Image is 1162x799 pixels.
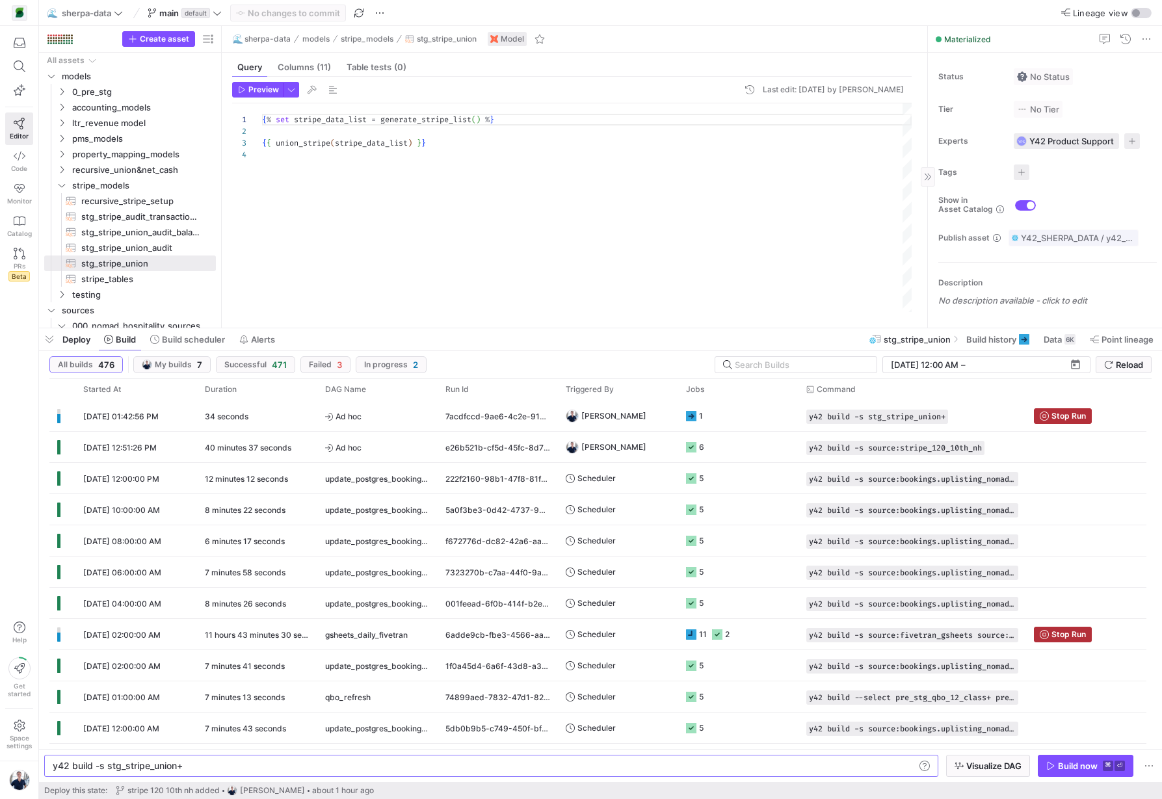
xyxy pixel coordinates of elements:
div: f672776d-dc82-42a6-aaf2-992dd5fe97e1 [438,525,558,556]
span: stripe_models [72,178,214,193]
div: Press SPACE to select this row. [44,224,216,240]
span: stg_stripe_audit_transaction_list​​​​​​​​​​ [81,209,201,224]
span: stg_stripe_union​​​​​​​​​​ [81,256,201,271]
span: Ad hoc [325,401,430,432]
span: stg_stripe_union_audit_balance​​​​​​​​​​ [81,225,201,240]
div: Press SPACE to select this row. [49,650,1146,681]
div: Press SPACE to select this row. [44,131,216,146]
div: Press SPACE to select this row. [49,744,1146,775]
span: (11) [317,63,331,72]
span: set [276,114,289,125]
div: Press SPACE to select this row. [49,619,1146,650]
span: % [485,114,490,125]
span: Catalog [7,229,32,237]
span: 3 [337,360,342,370]
span: Query [237,63,262,72]
div: 5 [699,681,704,712]
span: Y42_SHERPA_DATA / y42_sherpa_data_main / STG_STRIPE_UNION [1021,233,1135,243]
span: 471 [272,360,287,370]
div: Press SPACE to select this row. [44,68,216,84]
span: y42 build -s source:bookings.uplisting_nomadhospitality_bookings+ --full-refresh [809,475,1016,484]
span: Code [11,164,27,172]
div: 5 [699,588,704,618]
div: Press SPACE to select this row. [44,115,216,131]
span: { [262,114,267,125]
button: All builds476 [49,356,123,373]
p: No description available - click to edit [938,295,1157,306]
span: Stop Run [1051,412,1086,421]
span: generate_stripe_list [380,114,471,125]
a: stg_stripe_union_audit​​​​​​​​​​ [44,240,216,255]
span: update_postgres_bookings_uplisting [325,557,430,588]
div: Build now [1058,761,1098,771]
span: ) [408,138,412,148]
div: Press SPACE to select this row. [49,588,1146,619]
div: 2 [232,125,246,137]
span: ltr_revenue model [72,116,214,131]
span: 0_pre_stg [72,85,214,99]
div: Press SPACE to select this row. [44,255,216,271]
div: Press SPACE to select this row. [49,525,1146,557]
a: stripe_tables​​​​​​​​​​ [44,271,216,287]
span: testing [72,287,214,302]
span: [DATE] 02:00:00 AM [83,661,161,671]
span: Deploy [62,334,90,345]
span: PRs [14,262,25,270]
button: Build scheduler [144,328,231,350]
input: End datetime [968,360,1053,370]
span: [DATE] 06:00:00 AM [83,568,161,577]
img: https://storage.googleapis.com/y42-prod-data-exchange/images/Zw5nrXaob3ONa4BScmSjND9Lv23l9CySrx8m... [142,360,152,370]
span: DAG Name [325,385,366,394]
span: y42 build -s source:bookings.uplisting_nomadhospitality_bookings+ --full-refresh [809,506,1016,515]
button: Data6K [1038,328,1081,350]
span: Status [938,72,1003,81]
span: main [159,8,179,18]
y42-duration: 7 minutes 13 seconds [205,692,285,702]
span: Tier [938,105,1003,114]
a: Code [5,145,33,177]
button: Successful471 [216,356,295,373]
span: Help [11,636,27,644]
span: [DATE] 01:42:56 PM [83,412,159,421]
div: 6 [699,432,704,462]
span: Editor [10,132,29,140]
div: Press SPACE to select this row. [44,84,216,99]
span: sources [62,303,214,318]
kbd: ⏎ [1115,761,1125,771]
div: 1 [232,114,246,125]
span: [DATE] 12:51:26 PM [83,443,157,452]
span: Beta [8,271,30,282]
div: 74899aed-7832-47d1-8224-ffcba2ed53cb [438,681,558,712]
img: No status [1017,72,1027,82]
span: Build [116,334,136,345]
span: } [490,114,494,125]
button: stg_stripe_union [402,31,480,47]
y42-duration: 7 minutes 43 seconds [205,724,286,733]
div: 5 [699,713,704,743]
a: stg_stripe_union_audit_balance​​​​​​​​​​ [44,224,216,240]
div: 5 [699,650,704,681]
span: Ad hoc [325,432,430,463]
div: 222f2160-98b1-47f8-81f2-6611e38f9beb [438,463,558,493]
span: { [262,138,267,148]
span: Scheduler [577,463,616,493]
img: https://storage.googleapis.com/y42-prod-data-exchange/images/Zw5nrXaob3ONa4BScmSjND9Lv23l9CySrx8m... [566,441,579,454]
span: Show in Asset Catalog [938,196,993,214]
span: Scheduler [577,494,616,525]
button: Reload [1096,356,1152,373]
div: 3 [232,137,246,149]
span: Stop Run [1051,630,1086,639]
kbd: ⌘ [1103,761,1113,771]
p: Description [938,278,1157,287]
div: 5 [699,525,704,556]
span: update_postgres_bookings_uplisting [325,495,430,525]
button: Create asset [122,31,195,47]
div: Press SPACE to select this row. [49,400,1146,432]
span: update_postgres_bookings_uplisting [325,588,430,619]
button: No tierNo Tier [1014,101,1063,118]
span: update_postgres_bookings_uplisting [325,464,430,494]
button: Build now⌘⏎ [1038,755,1133,777]
span: Scheduler [577,588,616,618]
button: Y42_SHERPA_DATA / y42_sherpa_data_main / STG_STRIPE_UNION [1009,229,1139,246]
button: stripe 120 10th nh addedhttps://storage.googleapis.com/y42-prod-data-exchange/images/Zw5nrXaob3ON... [112,782,377,799]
